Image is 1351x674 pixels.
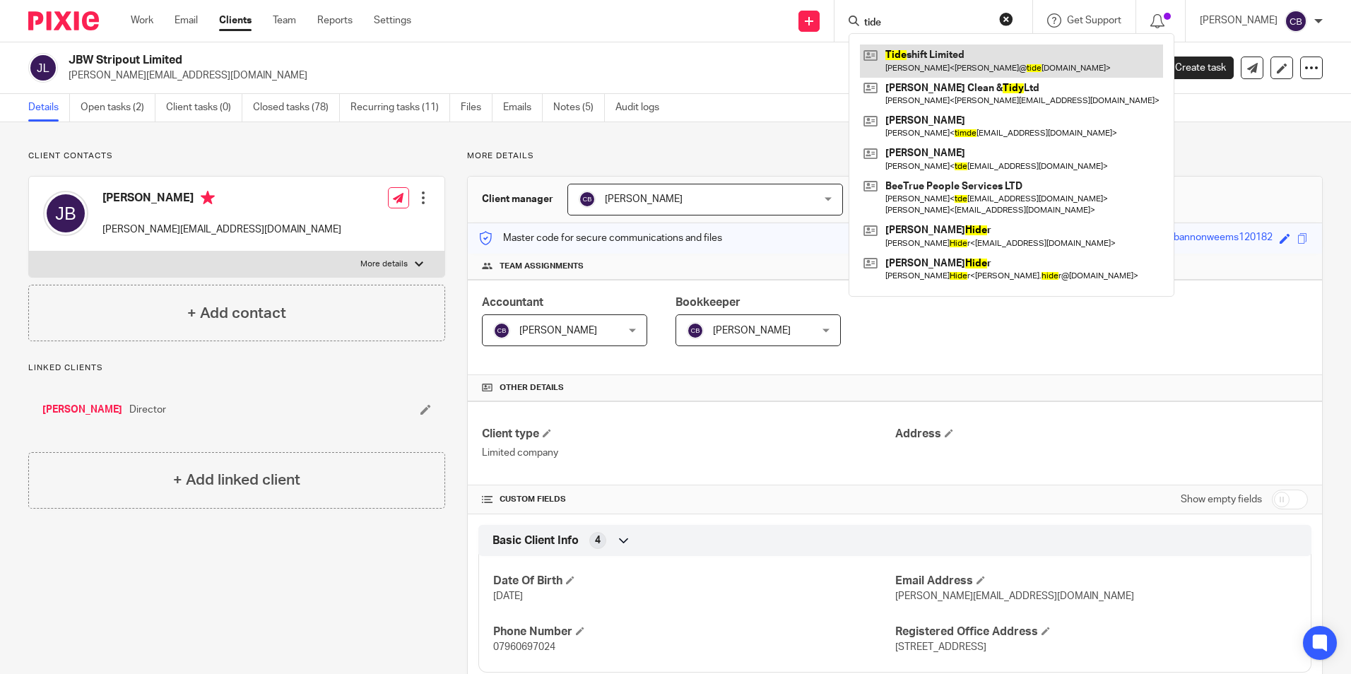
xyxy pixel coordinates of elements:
[374,13,411,28] a: Settings
[482,446,895,460] p: Limited company
[605,194,683,204] span: [PERSON_NAME]
[253,94,340,122] a: Closed tasks (78)
[478,231,722,245] p: Master code for secure communications and files
[999,12,1013,26] button: Clear
[500,382,564,394] span: Other details
[69,53,918,68] h2: JBW Stripout Limited
[687,322,704,339] img: svg%3E
[895,591,1134,601] span: [PERSON_NAME][EMAIL_ADDRESS][DOMAIN_NAME]
[895,642,986,652] span: [STREET_ADDRESS]
[81,94,155,122] a: Open tasks (2)
[493,574,895,589] h4: Date Of Birth
[503,94,543,122] a: Emails
[467,150,1323,162] p: More details
[1200,13,1278,28] p: [PERSON_NAME]
[461,94,492,122] a: Files
[187,302,286,324] h4: + Add contact
[166,94,242,122] a: Client tasks (0)
[713,326,791,336] span: [PERSON_NAME]
[1067,16,1121,25] span: Get Support
[175,13,198,28] a: Email
[895,574,1297,589] h4: Email Address
[1174,230,1273,247] div: bannonweems120182
[131,13,153,28] a: Work
[493,322,510,339] img: svg%3E
[500,261,584,272] span: Team assignments
[28,11,99,30] img: Pixie
[1181,492,1262,507] label: Show empty fields
[43,191,88,236] img: svg%3E
[350,94,450,122] a: Recurring tasks (11)
[317,13,353,28] a: Reports
[28,94,70,122] a: Details
[553,94,605,122] a: Notes (5)
[482,427,895,442] h4: Client type
[102,191,341,208] h4: [PERSON_NAME]
[615,94,670,122] a: Audit logs
[675,297,741,308] span: Bookkeeper
[493,591,523,601] span: [DATE]
[1152,57,1234,79] a: Create task
[493,625,895,639] h4: Phone Number
[28,362,445,374] p: Linked clients
[895,427,1308,442] h4: Address
[1285,10,1307,32] img: svg%3E
[173,469,300,491] h4: + Add linked client
[863,17,990,30] input: Search
[102,223,341,237] p: [PERSON_NAME][EMAIL_ADDRESS][DOMAIN_NAME]
[42,403,122,417] a: [PERSON_NAME]
[482,192,553,206] h3: Client manager
[28,53,58,83] img: svg%3E
[482,297,543,308] span: Accountant
[273,13,296,28] a: Team
[492,533,579,548] span: Basic Client Info
[519,326,597,336] span: [PERSON_NAME]
[482,494,895,505] h4: CUSTOM FIELDS
[579,191,596,208] img: svg%3E
[219,13,252,28] a: Clients
[360,259,408,270] p: More details
[895,625,1297,639] h4: Registered Office Address
[129,403,166,417] span: Director
[28,150,445,162] p: Client contacts
[201,191,215,205] i: Primary
[493,642,555,652] span: 07960697024
[69,69,1131,83] p: [PERSON_NAME][EMAIL_ADDRESS][DOMAIN_NAME]
[595,533,601,548] span: 4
